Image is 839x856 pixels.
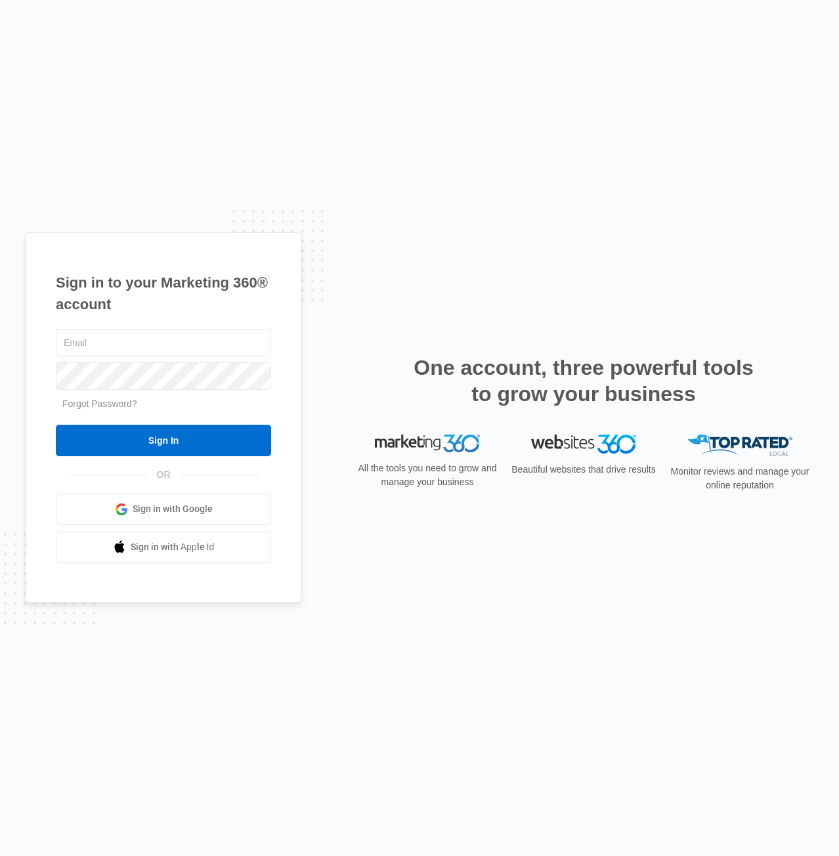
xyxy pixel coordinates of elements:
[510,463,657,477] p: Beautiful websites that drive results
[133,502,213,516] span: Sign in with Google
[687,435,792,456] img: Top Rated Local
[666,465,813,492] p: Monitor reviews and manage your online reputation
[56,272,271,315] h1: Sign in to your Marketing 360® account
[56,494,271,525] a: Sign in with Google
[56,425,271,456] input: Sign In
[410,354,758,407] h2: One account, three powerful tools to grow your business
[148,468,180,482] span: OR
[131,540,215,554] span: Sign in with Apple Id
[56,532,271,563] a: Sign in with Apple Id
[531,435,636,454] img: Websites 360
[375,435,480,453] img: Marketing 360
[354,461,501,489] p: All the tools you need to grow and manage your business
[62,398,137,409] a: Forgot Password?
[56,329,271,356] input: Email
